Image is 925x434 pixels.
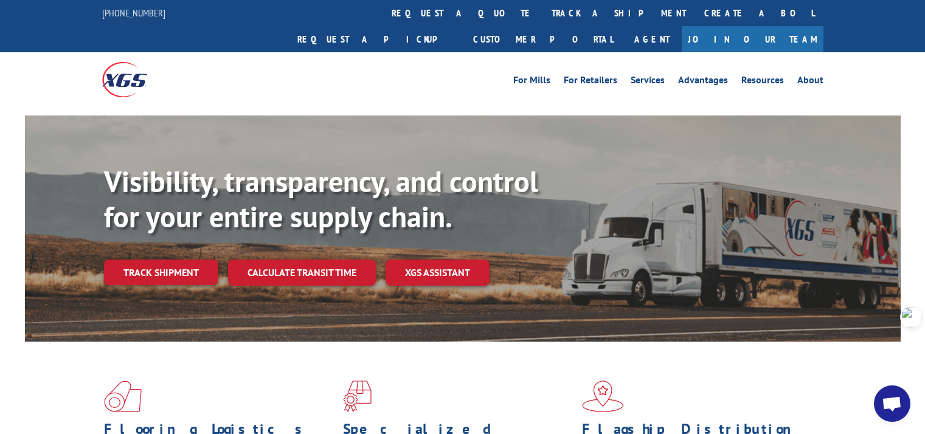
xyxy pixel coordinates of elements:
[104,162,538,235] b: Visibility, transparency, and control for your entire supply chain.
[564,75,617,89] a: For Retailers
[682,26,823,52] a: Join Our Team
[464,26,622,52] a: Customer Portal
[104,381,142,412] img: xgs-icon-total-supply-chain-intelligence-red
[386,260,490,286] a: XGS ASSISTANT
[631,75,665,89] a: Services
[874,385,910,422] div: Open chat
[582,381,624,412] img: xgs-icon-flagship-distribution-model-red
[513,75,550,89] a: For Mills
[228,260,376,286] a: Calculate transit time
[343,381,372,412] img: xgs-icon-focused-on-flooring-red
[622,26,682,52] a: Agent
[678,75,728,89] a: Advantages
[288,26,464,52] a: Request a pickup
[797,75,823,89] a: About
[104,260,218,285] a: Track shipment
[102,7,165,19] a: [PHONE_NUMBER]
[741,75,784,89] a: Resources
